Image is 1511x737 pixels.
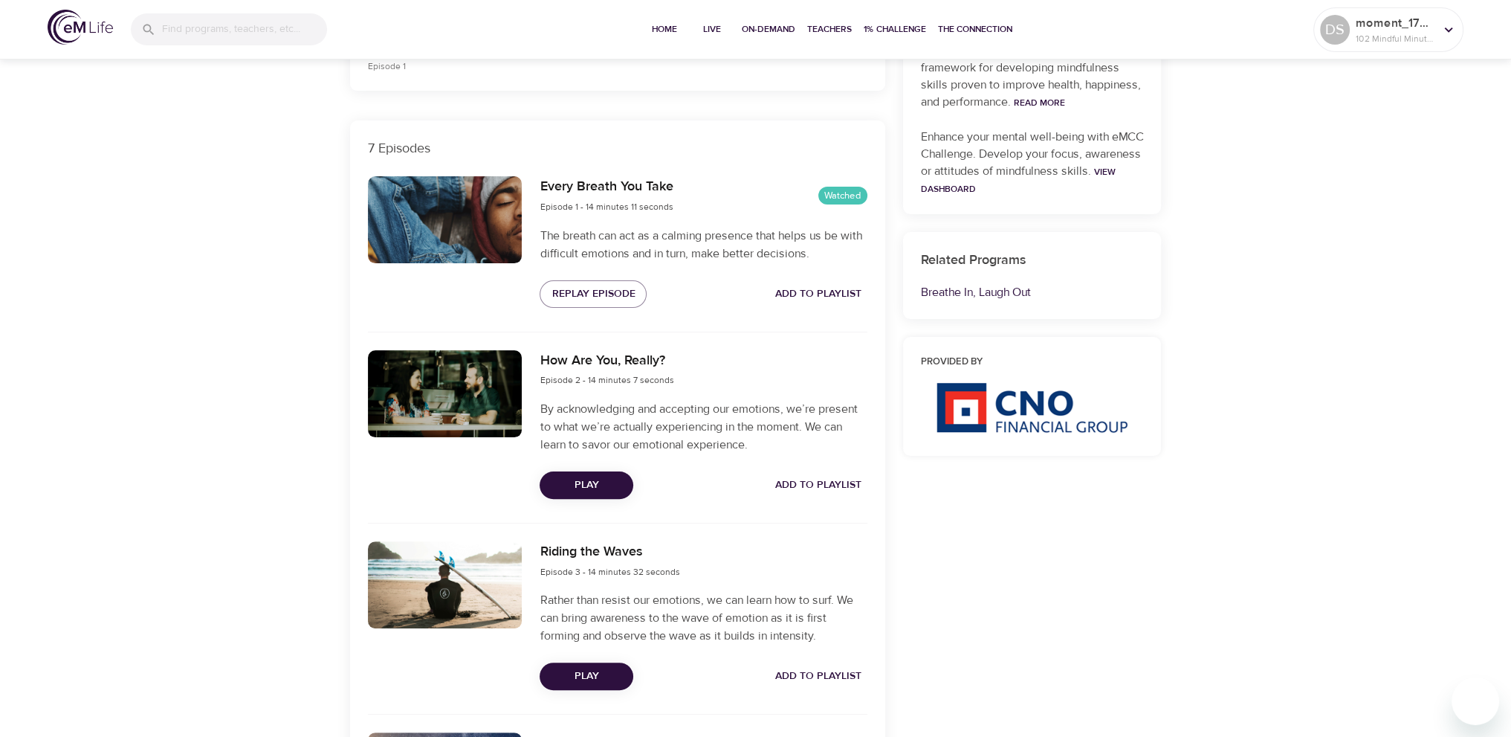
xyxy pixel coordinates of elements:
[921,166,1116,195] a: View Dashboard
[540,280,647,308] button: Replay Episode
[551,667,621,686] span: Play
[936,382,1127,433] img: CNO%20logo.png
[551,285,635,303] span: Replay Episode
[769,280,867,308] button: Add to Playlist
[938,22,1012,37] span: The Connection
[694,22,730,37] span: Live
[540,541,679,563] h6: Riding the Waves
[540,176,673,198] h6: Every Breath You Take
[1356,32,1434,45] p: 102 Mindful Minutes
[807,22,852,37] span: Teachers
[647,22,682,37] span: Home
[540,350,673,372] h6: How Are You, Really?
[540,201,673,213] span: Episode 1 - 14 minutes 11 seconds
[921,285,1031,300] a: Breathe In, Laugh Out
[1452,678,1499,725] iframe: Button to launch messaging window
[921,355,1144,370] h6: Provided by
[1356,14,1434,32] p: moment_1754577710
[864,22,926,37] span: 1% Challenge
[540,400,867,454] p: By acknowledging and accepting our emotions, we’re present to what we’re actually experiencing in...
[921,129,1144,197] p: Enhance your mental well-being with eMCC Challenge. Develop your focus, awareness or attitudes of...
[540,472,633,499] button: Play
[742,22,795,37] span: On-Demand
[368,138,867,158] p: 7 Episodes
[775,285,861,303] span: Add to Playlist
[540,566,679,578] span: Episode 3 - 14 minutes 32 seconds
[540,374,673,386] span: Episode 2 - 14 minutes 7 seconds
[775,476,861,495] span: Add to Playlist
[368,59,738,73] p: Episode 1
[769,663,867,690] button: Add to Playlist
[48,10,113,45] img: logo
[540,591,867,645] p: Rather than resist our emotions, we can learn how to surf. We can bring awareness to the wave of ...
[921,42,1144,111] p: The eMCC™ is a scientifically validated framework for developing mindfulness skills proven to imp...
[540,227,867,263] p: The breath can act as a calming presence that helps us be with difficult emotions and in turn, ma...
[921,250,1144,271] h6: Related Programs
[818,189,867,203] span: Watched
[540,663,633,690] button: Play
[551,476,621,495] span: Play
[775,667,861,686] span: Add to Playlist
[1014,97,1065,109] a: Read More
[769,472,867,499] button: Add to Playlist
[162,13,327,45] input: Find programs, teachers, etc...
[1320,15,1350,45] div: DS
